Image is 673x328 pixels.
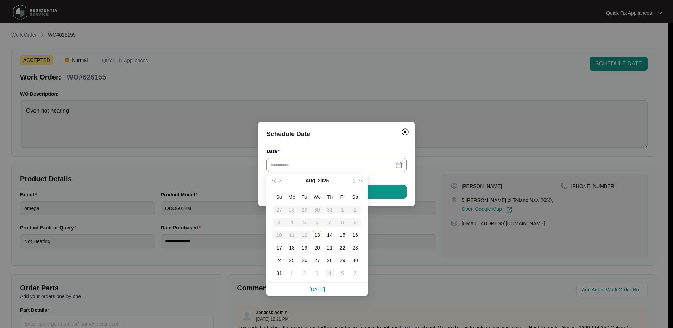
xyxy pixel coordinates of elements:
[275,269,283,277] div: 31
[275,256,283,265] div: 24
[323,229,336,241] td: 2025-08-14
[349,267,361,279] td: 2025-09-06
[323,254,336,267] td: 2025-08-28
[273,254,285,267] td: 2025-08-24
[313,244,321,252] div: 20
[311,229,323,241] td: 2025-08-13
[298,191,311,203] th: Tu
[349,191,361,203] th: Sa
[349,229,361,241] td: 2025-08-16
[326,244,334,252] div: 21
[326,269,334,277] div: 4
[285,241,298,254] td: 2025-08-18
[300,269,309,277] div: 2
[326,231,334,239] div: 14
[288,244,296,252] div: 18
[266,129,407,139] div: Schedule Date
[351,269,359,277] div: 6
[285,267,298,279] td: 2025-09-01
[336,254,349,267] td: 2025-08-29
[311,241,323,254] td: 2025-08-20
[349,254,361,267] td: 2025-08-30
[323,241,336,254] td: 2025-08-21
[288,256,296,265] div: 25
[326,256,334,265] div: 28
[288,269,296,277] div: 1
[400,126,411,138] button: Close
[338,269,347,277] div: 5
[338,256,347,265] div: 29
[338,244,347,252] div: 22
[323,267,336,279] td: 2025-09-04
[401,128,409,136] img: closeCircle
[298,241,311,254] td: 2025-08-19
[349,241,361,254] td: 2025-08-23
[323,191,336,203] th: Th
[306,174,315,188] button: Aug
[266,148,283,155] label: Date
[298,267,311,279] td: 2025-09-02
[336,229,349,241] td: 2025-08-15
[309,286,325,292] a: [DATE]
[313,256,321,265] div: 27
[338,231,347,239] div: 15
[313,231,321,239] div: 13
[351,256,359,265] div: 30
[273,191,285,203] th: Su
[351,244,359,252] div: 23
[311,191,323,203] th: We
[273,241,285,254] td: 2025-08-17
[300,256,309,265] div: 26
[336,241,349,254] td: 2025-08-22
[318,174,329,188] button: 2025
[336,191,349,203] th: Fr
[285,254,298,267] td: 2025-08-25
[336,267,349,279] td: 2025-09-05
[313,269,321,277] div: 3
[311,267,323,279] td: 2025-09-03
[271,161,394,169] input: Date
[300,244,309,252] div: 19
[351,231,359,239] div: 16
[275,244,283,252] div: 17
[285,191,298,203] th: Mo
[311,254,323,267] td: 2025-08-27
[273,267,285,279] td: 2025-08-31
[298,254,311,267] td: 2025-08-26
